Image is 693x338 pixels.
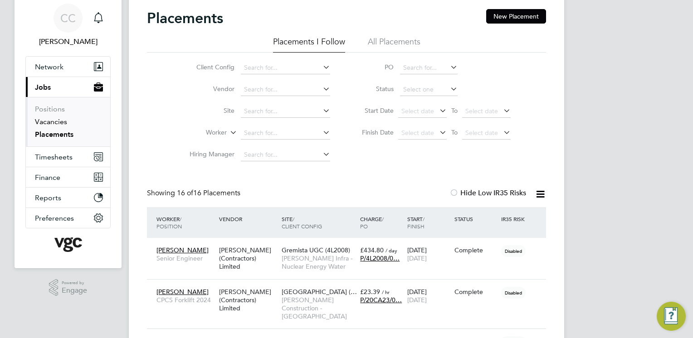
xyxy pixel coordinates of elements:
span: CC [60,12,76,24]
span: 16 of [177,188,193,198]
div: Complete [454,246,497,254]
label: Start Date [353,106,394,115]
a: [PERSON_NAME]Senior Engineer[PERSON_NAME] (Contractors) LimitedGremista UGC (4L2008)[PERSON_NAME]... [154,241,546,249]
span: To [449,105,460,116]
span: Gremista UGC (4L2008) [282,246,350,254]
span: / Finish [407,215,425,230]
span: [PERSON_NAME] Infra - Nuclear Energy Water [282,254,356,270]
button: Network [26,57,110,77]
span: / Position [156,215,182,230]
li: All Placements [368,36,420,53]
div: Site [279,211,358,234]
h2: Placements [147,9,223,27]
span: [DATE] [407,254,427,262]
img: vgcgroup-logo-retina.png [54,237,82,252]
a: [PERSON_NAME]CPCS Forklift 2024[PERSON_NAME] (Contractors) Limited[GEOGRAPHIC_DATA] (…[PERSON_NAM... [154,283,546,290]
label: Vendor [182,85,234,93]
span: [GEOGRAPHIC_DATA] (… [282,288,357,296]
span: / hr [382,289,390,295]
span: Disabled [501,287,526,299]
input: Select one [400,83,458,96]
span: CPCS Forklift 2024 [156,296,215,304]
span: Reports [35,193,61,202]
span: Connor Campbell [25,36,111,47]
div: Showing [147,188,242,198]
span: Select date [401,107,434,115]
span: P/20CA23/0… [360,296,402,304]
label: Status [353,85,394,93]
button: Reports [26,188,110,208]
button: New Placement [486,9,546,24]
span: Select date [465,107,498,115]
span: Select date [401,129,434,137]
span: Senior Engineer [156,254,215,262]
li: Placements I Follow [273,36,345,53]
label: Hiring Manager [182,150,234,158]
span: / day [386,247,397,254]
span: £23.39 [360,288,380,296]
span: Select date [465,129,498,137]
span: 16 Placements [177,188,240,198]
a: Vacancies [35,117,67,126]
div: Complete [454,288,497,296]
span: Powered by [62,279,87,287]
a: Placements [35,130,73,139]
span: Engage [62,287,87,295]
button: Finance [26,167,110,187]
span: [PERSON_NAME] [156,246,209,254]
input: Search for... [241,62,330,74]
div: IR35 Risk [499,211,530,227]
span: [DATE] [407,296,427,304]
span: [PERSON_NAME] [156,288,209,296]
span: To [449,126,460,138]
input: Search for... [241,83,330,96]
span: Network [35,63,63,71]
label: Finish Date [353,128,394,136]
label: Hide Low IR35 Risks [449,188,526,198]
label: Site [182,106,234,115]
a: Powered byEngage [49,279,88,296]
input: Search for... [241,105,330,118]
span: Jobs [35,83,51,92]
input: Search for... [241,149,330,161]
a: CC[PERSON_NAME] [25,4,111,47]
span: / Client Config [282,215,322,230]
button: Jobs [26,77,110,97]
input: Search for... [400,62,458,74]
div: [PERSON_NAME] (Contractors) Limited [217,241,279,275]
input: Search for... [241,127,330,140]
span: £434.80 [360,246,384,254]
button: Engage Resource Center [657,302,686,331]
button: Timesheets [26,147,110,167]
div: [PERSON_NAME] (Contractors) Limited [217,283,279,317]
div: Status [452,211,499,227]
span: Disabled [501,245,526,257]
a: Go to home page [25,237,111,252]
span: Timesheets [35,153,73,161]
label: PO [353,63,394,71]
div: Jobs [26,97,110,146]
div: Start [405,211,452,234]
div: [DATE] [405,241,452,267]
div: [DATE] [405,283,452,309]
label: Worker [175,128,227,137]
button: Preferences [26,208,110,228]
label: Client Config [182,63,234,71]
span: Preferences [35,214,74,222]
a: Positions [35,105,65,113]
span: P/4L2008/0… [360,254,400,262]
div: Worker [154,211,217,234]
span: / PO [360,215,384,230]
span: [PERSON_NAME] Construction - [GEOGRAPHIC_DATA] [282,296,356,321]
div: Vendor [217,211,279,227]
span: Finance [35,173,60,182]
div: Charge [358,211,405,234]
